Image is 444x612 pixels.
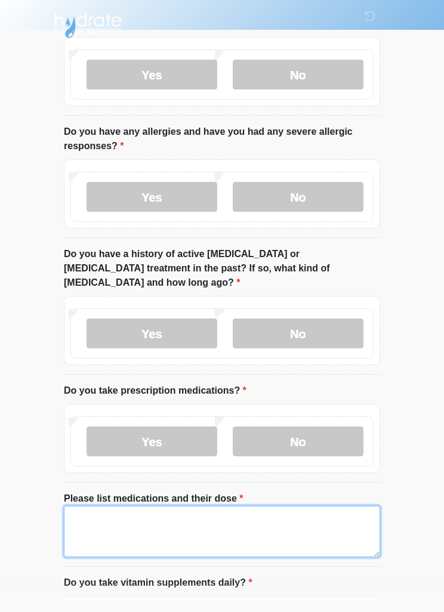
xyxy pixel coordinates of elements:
label: Please list medications and their dose [64,492,243,506]
label: Do you take vitamin supplements daily? [64,576,252,590]
img: Hydrate IV Bar - Scottsdale Logo [52,9,124,39]
label: No [233,426,363,456]
label: Yes [87,182,217,212]
label: Do you take prescription medications? [64,384,246,398]
label: Do you have any allergies and have you had any severe allergic responses? [64,125,380,153]
label: Do you have a history of active [MEDICAL_DATA] or [MEDICAL_DATA] treatment in the past? If so, wh... [64,247,380,290]
label: No [233,319,363,348]
label: Yes [87,319,217,348]
label: Yes [87,426,217,456]
label: No [233,182,363,212]
label: No [233,60,363,89]
label: Yes [87,60,217,89]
